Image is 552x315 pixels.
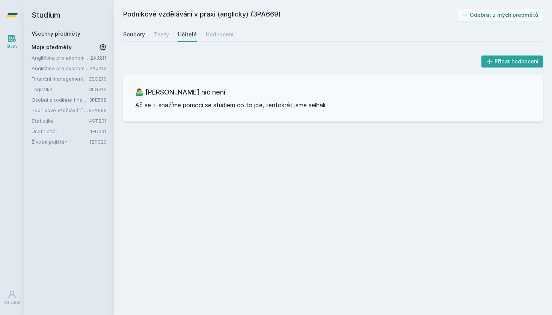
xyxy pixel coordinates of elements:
[457,9,543,21] button: Odebrat z mých předmětů
[178,31,197,38] div: Učitelé
[89,97,107,103] a: 3PE568
[154,31,169,38] div: Testy
[89,76,107,82] a: 3SG210
[2,286,23,309] a: Uživatel
[4,300,20,305] div: Uživatel
[32,138,89,145] a: Životní pojištění
[89,107,107,113] a: 3PA669
[89,118,107,124] a: 4ST201
[32,75,89,82] a: Finanční management
[481,55,543,67] button: Přidat hodnocení
[123,27,145,42] a: Soubory
[32,43,72,51] span: Moje předměty
[90,55,107,61] a: 2AJ211
[135,87,531,97] h3: 🤷‍♂️ [PERSON_NAME] nic není
[123,31,145,38] div: Soubory
[154,27,169,42] a: Testy
[89,65,107,71] a: 2AJ212
[32,127,90,135] a: Účetnictví I.
[178,27,197,42] a: Učitelé
[32,64,89,72] a: Angličtina pro ekonomická studia 2 (B2/C1)
[2,30,23,53] a: Study
[90,128,107,134] a: 1FU201
[206,31,234,38] div: Hodnocení
[135,100,531,109] p: Ač se ti snažíme pomoci se studiem co to jde, tentokrát jsme selhali.
[32,54,90,61] a: Angličtina pro ekonomická studia 1 (B2/C1)
[123,9,457,21] h2: Podnikové vzdělávání v praxi (anglicky) (3PA669)
[32,85,89,93] a: Logistika
[32,117,89,124] a: Statistika
[32,30,80,37] a: Všechny předměty
[7,43,18,49] div: Study
[206,27,234,42] a: Hodnocení
[89,139,107,145] a: 1BP320
[32,96,89,103] a: Osobní a rodinné finance
[32,106,89,114] a: Podnikové vzdělávání v praxi (anglicky)
[89,86,107,92] a: 3LG212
